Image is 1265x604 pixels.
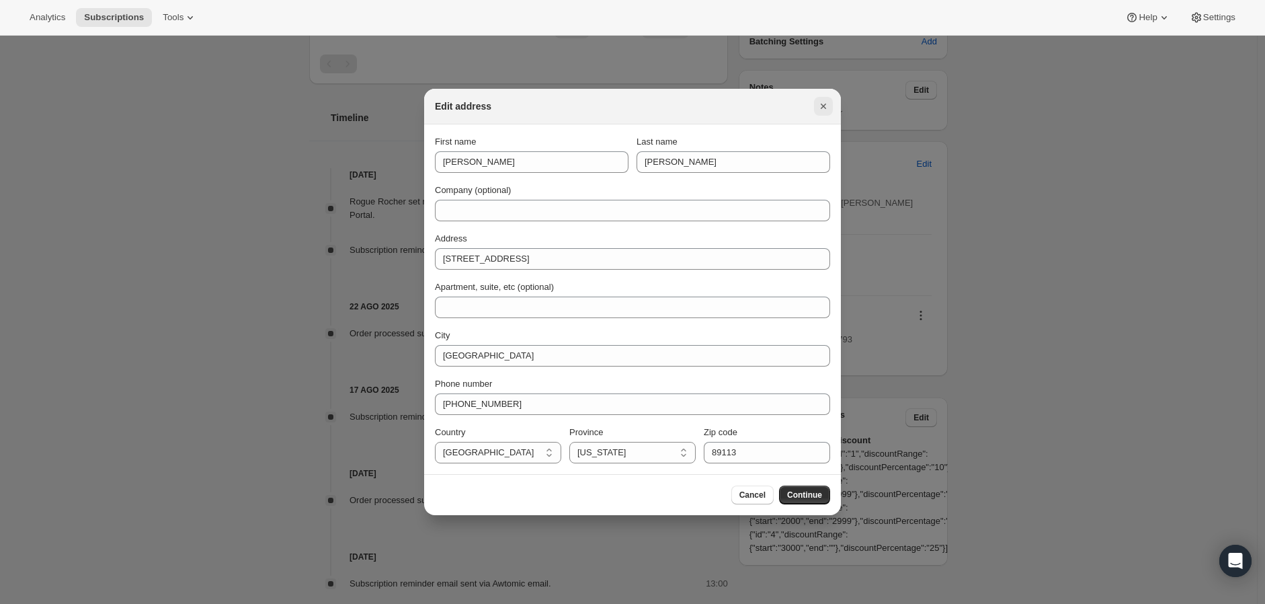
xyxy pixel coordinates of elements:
div: Open Intercom Messenger [1219,545,1252,577]
button: Cerrar [814,97,833,116]
span: Help [1139,12,1157,23]
span: Address [435,233,467,243]
span: Tools [163,12,183,23]
button: Tools [155,8,205,27]
span: Analytics [30,12,65,23]
span: Apartment, suite, etc (optional) [435,282,554,292]
button: Help [1117,8,1178,27]
button: Cancel [731,486,774,504]
span: Company (optional) [435,185,511,195]
span: Settings [1203,12,1235,23]
button: Analytics [22,8,73,27]
span: Last name [637,137,678,147]
span: Country [435,427,466,437]
span: First name [435,137,476,147]
button: Continue [779,486,830,504]
span: Continue [787,490,822,500]
span: Province [569,427,604,437]
h2: Edit address [435,100,491,113]
span: City [435,330,450,340]
button: Settings [1182,8,1243,27]
span: Subscriptions [84,12,144,23]
span: Phone number [435,379,492,389]
button: Subscriptions [76,8,152,27]
span: Cancel [739,490,766,500]
span: Zip code [704,427,737,437]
